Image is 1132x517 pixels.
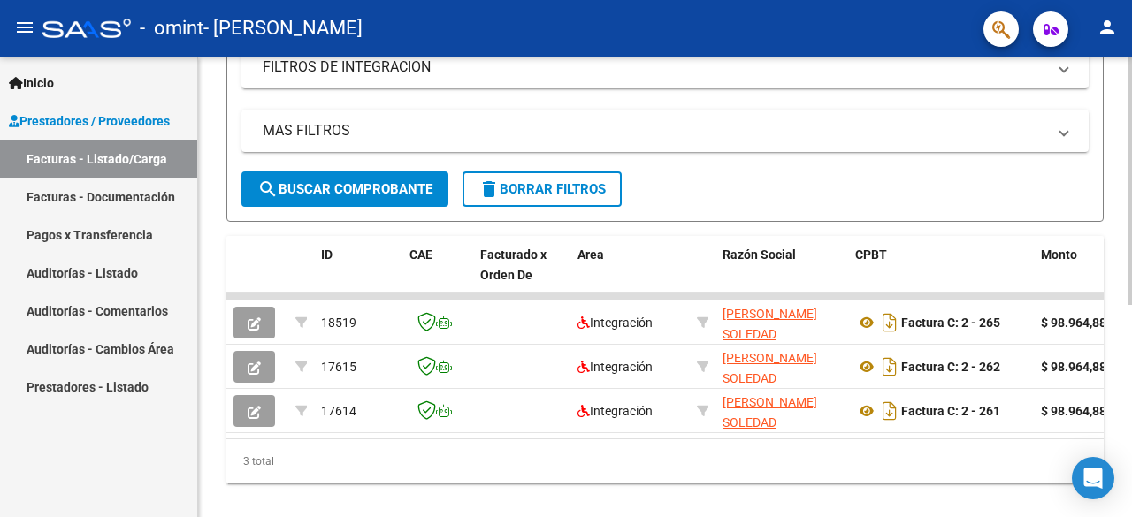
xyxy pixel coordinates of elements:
strong: $ 98.964,88 [1041,404,1106,418]
span: [PERSON_NAME] SOLEDAD [723,307,817,341]
i: Descargar documento [878,308,901,337]
datatable-header-cell: Facturado x Orden De [473,236,570,314]
span: ID [321,247,333,262]
mat-icon: menu [14,17,35,38]
span: Buscar Comprobante [257,181,432,197]
div: 27357233882 [723,348,841,385]
div: 27357233882 [723,304,841,341]
mat-expansion-panel-header: MAS FILTROS [241,110,1089,152]
strong: Factura C: 2 - 262 [901,360,1000,374]
div: 27357233882 [723,392,841,430]
mat-expansion-panel-header: FILTROS DE INTEGRACION [241,46,1089,88]
span: Borrar Filtros [478,181,606,197]
span: Monto [1041,247,1077,262]
span: Inicio [9,73,54,93]
strong: $ 98.964,88 [1041,360,1106,374]
span: [PERSON_NAME] SOLEDAD [723,351,817,385]
span: 17614 [321,404,356,418]
strong: $ 98.964,88 [1041,316,1106,330]
span: 17615 [321,360,356,374]
span: Prestadores / Proveedores [9,111,170,131]
span: Razón Social [723,247,796,262]
datatable-header-cell: CAE [402,236,473,314]
span: Integración [577,404,653,418]
datatable-header-cell: CPBT [848,236,1034,314]
button: Buscar Comprobante [241,171,448,207]
span: Integración [577,360,653,374]
button: Borrar Filtros [463,171,622,207]
span: Integración [577,316,653,330]
i: Descargar documento [878,397,901,425]
span: Area [577,247,604,262]
div: Open Intercom Messenger [1072,457,1114,499]
span: CPBT [855,247,887,262]
mat-icon: search [257,179,279,200]
datatable-header-cell: ID [314,236,402,314]
mat-panel-title: MAS FILTROS [263,121,1046,141]
mat-panel-title: FILTROS DE INTEGRACION [263,57,1046,77]
strong: Factura C: 2 - 265 [901,316,1000,330]
strong: Factura C: 2 - 261 [901,404,1000,418]
mat-icon: person [1097,17,1118,38]
span: - [PERSON_NAME] [203,9,363,48]
i: Descargar documento [878,353,901,381]
div: 3 total [226,439,1104,483]
span: CAE [409,247,432,262]
datatable-header-cell: Area [570,236,690,314]
span: Facturado x Orden De [480,247,547,282]
span: - omint [140,9,203,48]
span: 18519 [321,316,356,330]
datatable-header-cell: Razón Social [715,236,848,314]
mat-icon: delete [478,179,500,200]
span: [PERSON_NAME] SOLEDAD [723,395,817,430]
